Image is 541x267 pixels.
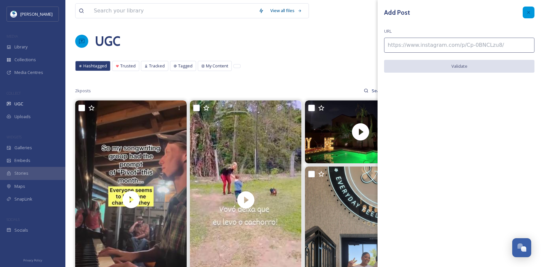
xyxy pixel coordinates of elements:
span: Library [14,44,27,50]
img: download.jpeg [10,11,17,17]
img: thumbnail [305,100,416,163]
a: View all files [267,4,305,17]
span: Tagged [178,63,193,69]
span: Hashtagged [83,63,107,69]
span: URL [384,28,392,34]
span: UGC [14,101,23,107]
a: Privacy Policy [23,256,42,264]
span: Socials [14,227,28,233]
span: Privacy Policy [23,258,42,262]
span: Tracked [149,63,165,69]
span: SOCIALS [7,217,20,222]
span: Media Centres [14,69,43,76]
span: SnapLink [14,196,32,202]
button: Validate [384,60,534,73]
span: WIDGETS [7,134,22,139]
span: Collections [14,57,36,63]
input: Search your library [91,4,255,18]
h3: Add Post [384,8,410,17]
video: 💯 años pienso en ti 💞 #MariachiFourJs : : #mariachi #mariachiphoenix #band #fiesta #party #arizon... [305,100,416,163]
span: My Content [206,63,228,69]
input: Search [368,84,390,97]
a: UGC [95,31,120,51]
span: Embeds [14,157,30,164]
button: Open Chat [512,238,531,257]
span: 2k posts [75,88,91,94]
span: [PERSON_NAME] [20,11,53,17]
span: Galleries [14,145,32,151]
span: Stories [14,170,28,176]
span: Maps [14,183,25,189]
span: MEDIA [7,34,18,39]
span: Trusted [120,63,136,69]
span: Uploads [14,114,31,120]
input: https://www.instagram.com/p/Cp-0BNCLzu8/ [384,38,534,53]
span: COLLECT [7,91,21,96]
